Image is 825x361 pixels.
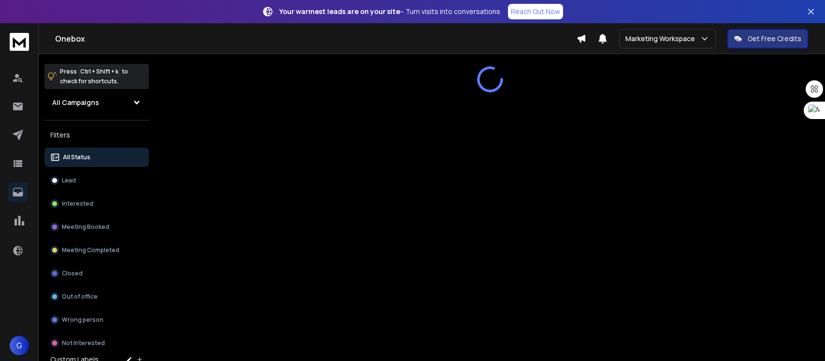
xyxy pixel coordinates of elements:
span: Ctrl + Shift + k [79,66,120,77]
button: G [10,336,29,355]
p: Marketing Workspace [625,34,699,44]
button: Lead [44,171,149,190]
h1: Onebox [55,33,577,45]
button: Meeting Completed [44,241,149,260]
p: Meeting Completed [62,246,119,254]
p: Closed [62,270,83,277]
p: Get Free Credits [748,34,801,44]
p: Reach Out Now [511,7,560,16]
p: Out of office [62,293,98,301]
p: All Status [63,153,90,161]
button: Interested [44,194,149,213]
a: Reach Out Now [508,4,563,19]
strong: Your warmest leads are on your site [279,7,400,16]
p: Meeting Booked [62,223,109,231]
button: All Campaigns [44,93,149,112]
p: Not Interested [62,339,105,347]
img: logo [10,33,29,51]
button: Get Free Credits [727,29,808,48]
p: Press to check for shortcuts. [60,67,128,86]
button: Not Interested [44,333,149,353]
p: Lead [62,177,76,184]
p: Wrong person [62,316,103,324]
h3: Filters [44,128,149,142]
h1: All Campaigns [52,98,99,107]
button: Wrong person [44,310,149,330]
p: – Turn visits into conversations [279,7,500,16]
button: Closed [44,264,149,283]
button: All Status [44,148,149,167]
button: Out of office [44,287,149,306]
p: Interested [62,200,93,208]
button: Meeting Booked [44,217,149,237]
